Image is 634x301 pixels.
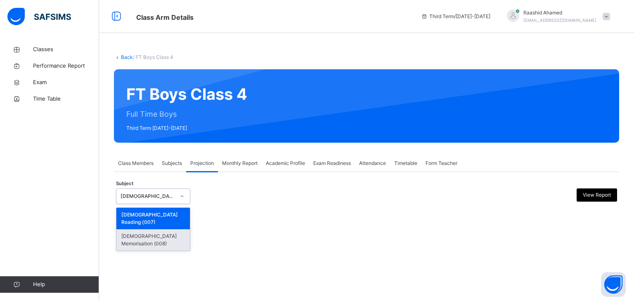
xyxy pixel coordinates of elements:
[499,9,614,24] div: RaashidAhamed
[33,95,99,103] span: Time Table
[121,193,175,200] div: [DEMOGRAPHIC_DATA] Reading
[116,180,133,187] span: Subject
[33,78,99,87] span: Exam
[118,160,154,167] span: Class Members
[121,54,133,60] a: Back
[359,160,386,167] span: Attendance
[394,160,417,167] span: Timetable
[426,160,457,167] span: Form Teacher
[523,18,596,23] span: [EMAIL_ADDRESS][DOMAIN_NAME]
[523,9,596,16] span: Raashid Ahamed
[33,280,99,289] span: Help
[583,191,611,199] span: View Report
[136,13,194,21] span: Class Arm Details
[190,160,214,167] span: Projection
[116,208,190,229] div: [DEMOGRAPHIC_DATA] Reading (007)
[266,160,305,167] span: Academic Profile
[133,54,173,60] span: / FT Boys Class 4
[33,62,99,70] span: Performance Report
[601,272,626,297] button: Open asap
[116,229,190,251] div: [DEMOGRAPHIC_DATA] Memorisation (008)
[313,160,351,167] span: Exam Readiness
[7,8,71,25] img: safsims
[222,160,258,167] span: Monthly Report
[162,160,182,167] span: Subjects
[421,13,490,20] span: session/term information
[33,45,99,54] span: Classes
